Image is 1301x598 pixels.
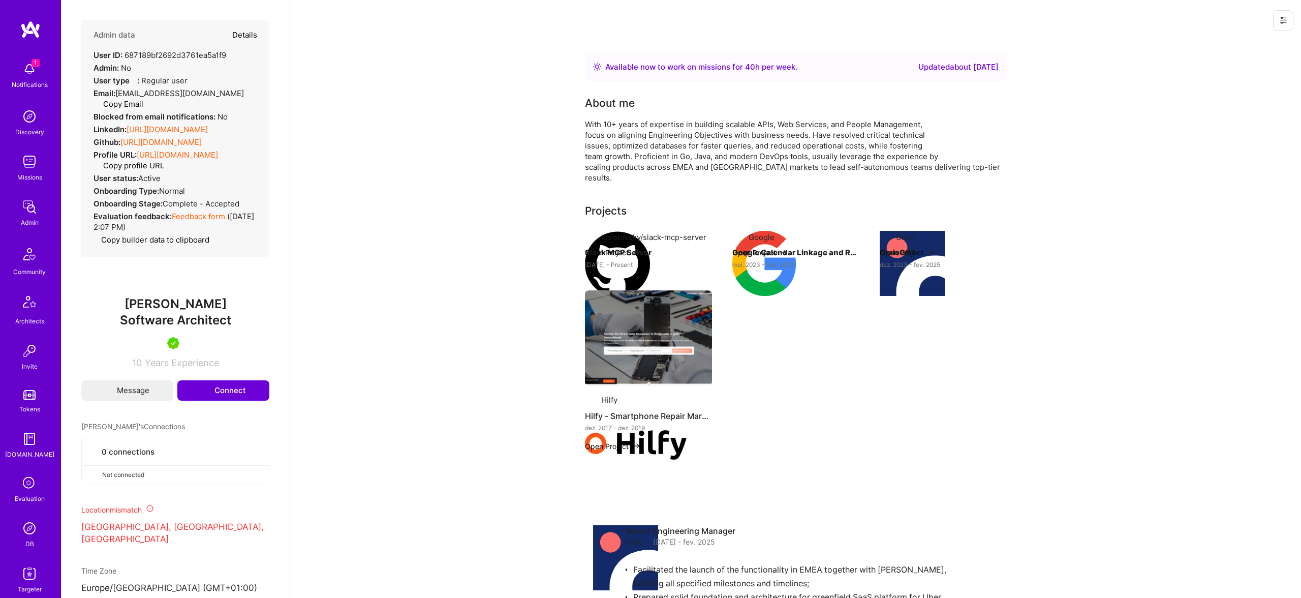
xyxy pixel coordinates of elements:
i: icon Connect [201,386,210,395]
i: Help [130,76,137,83]
span: [DATE] - fev. 2025 [653,536,715,547]
span: Omio [626,536,643,547]
p: Europe/[GEOGRAPHIC_DATA] (GMT+01:00 ) [81,582,269,594]
div: [DATE] - Present [585,259,712,270]
div: Notifications [12,79,48,90]
h3: Jobs [585,484,1007,497]
span: [PERSON_NAME] [81,296,269,312]
div: No [94,63,131,73]
h4: Slack MCP Server [585,246,712,259]
div: Discovery [15,127,44,137]
img: Company logo [593,525,658,590]
span: 1 [32,59,40,67]
i: icon Mail [105,387,112,394]
div: Invite [22,361,38,372]
strong: Evaluation feedback: [94,212,172,221]
img: Availability [593,63,601,71]
div: dez. 2017 - dez. 2019 [585,423,712,433]
strong: Blocked from email notifications: [94,112,218,122]
button: Open Project [880,247,936,258]
strong: User type : [94,76,139,85]
div: Available now to work on missions for h per week . [605,61,797,73]
button: Open Project [732,247,788,258]
strong: Profile URL: [94,150,137,160]
span: Complete - Accepted [163,199,239,208]
div: Tokens [19,404,40,414]
div: Location mismatch [81,504,269,515]
span: Not connected [102,469,144,480]
div: Google [749,232,775,243]
div: mai. 2023 - mai. 2025 [732,259,859,270]
i: icon SelectionTeam [20,474,39,493]
p: [GEOGRAPHIC_DATA], [GEOGRAPHIC_DATA], [GEOGRAPHIC_DATA] [81,521,269,546]
img: guide book [19,429,40,449]
img: Company logo [585,231,650,296]
img: arrow-right [633,249,641,257]
img: bell [19,59,40,79]
strong: User ID: [94,50,122,60]
div: Targeter [18,584,42,594]
strong: Admin: [94,63,119,73]
div: Evaluation [15,493,45,504]
img: arrow-right [633,442,641,450]
img: A.Teamer in Residence [167,337,179,349]
span: Active [138,173,161,183]
img: arrow-right [927,249,936,257]
h4: Hilfy - Smartphone Repair Marketplace [585,409,712,423]
div: Missions [17,172,42,183]
img: teamwork [19,152,40,172]
div: Omio [896,232,915,243]
strong: User status: [94,173,138,183]
i: icon Copy [96,162,103,170]
strong: Onboarding Stage: [94,199,163,208]
button: Open Project [585,441,641,452]
div: Updated about [DATE] [918,61,999,73]
div: About me [585,96,635,111]
i: icon Copy [96,101,103,108]
button: Copy profile URL [96,160,164,171]
span: · [647,536,649,547]
img: discovery [19,106,40,127]
a: Feedback form [172,212,225,221]
div: Architects [15,316,44,326]
button: Connect [177,380,269,401]
div: dez. 2023 - fev. 2025 [880,259,1007,270]
strong: Onboarding Type: [94,186,159,196]
button: Open Project [585,247,641,258]
a: [URL][DOMAIN_NAME] [137,150,218,160]
img: arrow-right [780,249,788,257]
div: DB [25,539,34,549]
h4: Google Calendar Linkage and Re-identification Attack [732,246,859,259]
img: Community [17,242,42,266]
img: Architects [17,291,42,316]
img: logo [20,20,41,39]
img: tokens [23,390,36,400]
img: Invite [19,341,40,361]
h4: Admin data [94,31,135,40]
div: Community [13,266,46,277]
h4: OmioGPT [880,246,1007,259]
button: Copy builder data to clipboard [94,234,209,245]
div: Hilfy [601,395,617,405]
strong: Github: [94,137,120,147]
span: Software Architect [120,313,231,327]
h4: Senior Engineering Manager [626,525,735,536]
span: normal [159,186,185,196]
span: [EMAIL_ADDRESS][DOMAIN_NAME] [115,88,244,98]
button: Details [232,20,257,50]
div: Admin [21,217,39,228]
button: Copy Email [96,99,143,109]
span: 10 [132,357,142,368]
div: ( [DATE] 2:07 PM ) [94,211,257,232]
div: Projects [585,203,627,219]
img: Admin Search [19,518,40,539]
img: Hilfy - Smartphone Repair Marketplace [585,290,712,386]
strong: LinkedIn: [94,125,127,134]
i: icon CloseGray [90,470,98,479]
span: Years Experience [145,357,219,368]
img: admin teamwork [19,197,40,217]
strong: Email: [94,88,115,98]
img: Company logo [880,231,945,296]
div: Regular user [94,75,188,86]
img: Company logo [732,231,796,296]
